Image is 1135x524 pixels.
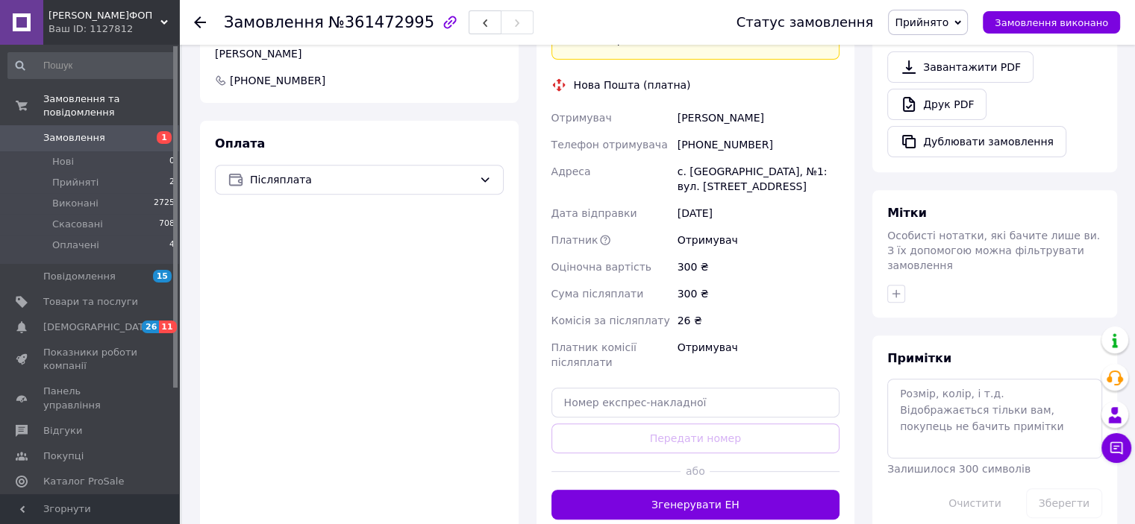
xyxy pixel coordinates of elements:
[551,139,668,151] span: Телефон отримувача
[551,112,612,124] span: Отримувач
[1101,433,1131,463] button: Чат з покупцем
[675,104,842,131] div: [PERSON_NAME]
[551,388,840,417] input: Номер експрес-накладної
[328,13,434,31] span: №361472995
[551,207,637,219] span: Дата відправки
[43,424,82,438] span: Відгуки
[675,131,842,158] div: [PHONE_NUMBER]
[995,17,1108,28] span: Замовлення виконано
[159,321,176,333] span: 11
[224,13,324,31] span: Замовлення
[675,307,842,334] div: 26 ₴
[52,155,74,168] span: Нові
[887,126,1066,157] button: Дублювати замовлення
[52,176,99,189] span: Прийняті
[570,78,695,92] div: Нова Пошта (платна)
[52,239,99,252] span: Оплачені
[142,321,159,333] span: 26
[675,227,842,253] div: Отримувач
[983,11,1120,34] button: Замовлення виконано
[887,89,987,120] a: Друк PDF
[551,261,651,273] span: Оціночна вартість
[551,315,670,326] span: Комісія за післяплату
[551,234,598,246] span: Платник
[737,15,874,30] div: Статус замовлення
[551,341,637,368] span: Платник комісії післяплати
[43,385,138,411] span: Панель управління
[551,288,644,300] span: Сума післяплати
[43,131,105,145] span: Замовлення
[169,155,175,168] span: 0
[675,158,842,200] div: с. [GEOGRAPHIC_DATA], №1: вул. [STREET_ADDRESS]
[250,171,473,188] span: Післяплата
[43,270,116,283] span: Повідомлення
[895,16,948,28] span: Прийнято
[153,270,172,282] span: 15
[887,206,927,220] span: Мітки
[43,92,179,119] span: Замовлення та повідомлення
[159,218,175,231] span: 708
[43,449,84,463] span: Покупці
[169,239,175,252] span: 4
[7,52,176,79] input: Пошук
[551,490,840,520] button: Згенерувати ЕН
[43,321,154,334] span: [DEMOGRAPHIC_DATA]
[887,51,1034,83] a: Завантажити PDF
[157,131,172,144] span: 1
[675,280,842,307] div: 300 ₴
[52,197,99,210] span: Виконані
[551,165,591,177] span: Адреса
[49,9,160,22] span: Мальченко І.П.ФОП
[215,136,265,151] span: Оплата
[49,22,179,36] div: Ваш ID: 1127812
[43,346,138,373] span: Показники роботи компанії
[681,464,710,479] span: або
[887,351,951,365] span: Примітки
[675,334,842,376] div: Отримувач
[887,230,1100,271] span: Особисті нотатки, які бачите лише ви. З їх допомогою можна фільтрувати замовлення
[52,218,103,231] span: Скасовані
[154,197,175,210] span: 2725
[228,73,327,88] span: [PHONE_NUMBER]
[675,200,842,227] div: [DATE]
[169,176,175,189] span: 2
[194,15,206,30] div: Повернутися назад
[43,295,138,309] span: Товари та послуги
[43,475,124,488] span: Каталог ProSale
[887,463,1031,475] span: Залишилося 300 символів
[215,46,504,61] div: [PERSON_NAME]
[675,253,842,280] div: 300 ₴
